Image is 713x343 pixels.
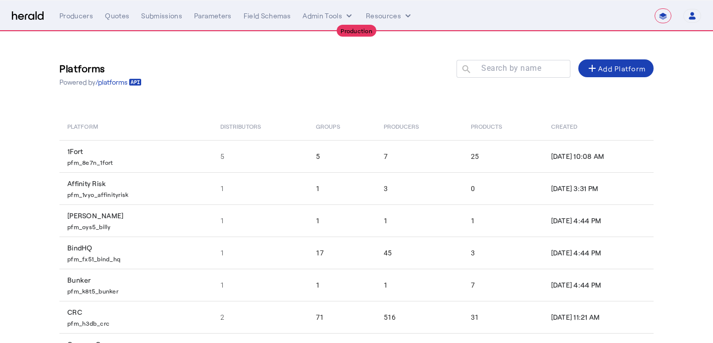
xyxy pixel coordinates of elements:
td: [DATE] 4:44 PM [543,204,654,237]
th: Products [463,112,543,140]
td: 1 [463,204,543,237]
td: [DATE] 11:21 AM [543,301,654,333]
img: Herald Logo [12,11,44,21]
td: 1 [308,269,375,301]
p: pfm_8e7n_1fort [67,156,208,166]
td: 5 [212,140,308,172]
mat-icon: add [586,62,598,74]
p: pfm_k8t5_bunker [67,285,208,295]
td: 1 [308,172,375,204]
td: 1 [212,172,308,204]
td: [DATE] 3:31 PM [543,172,654,204]
div: Add Platform [586,62,646,74]
td: 1 [212,237,308,269]
td: 1 [212,204,308,237]
mat-icon: search [457,64,473,76]
td: 25 [463,140,543,172]
div: Producers [59,11,93,21]
div: Production [337,25,376,37]
td: 17 [308,237,375,269]
td: 45 [376,237,463,269]
td: 1 [376,204,463,237]
td: Affinity Risk [59,172,212,204]
th: Created [543,112,654,140]
a: /platforms [96,77,142,87]
th: Distributors [212,112,308,140]
button: Resources dropdown menu [366,11,413,21]
td: [DATE] 4:44 PM [543,269,654,301]
p: pfm_oys5_billy [67,221,208,231]
th: Groups [308,112,375,140]
td: [DATE] 4:44 PM [543,237,654,269]
td: 31 [463,301,543,333]
td: 1 [308,204,375,237]
div: Parameters [194,11,232,21]
td: [PERSON_NAME] [59,204,212,237]
td: 5 [308,140,375,172]
td: Bunker [59,269,212,301]
div: Quotes [105,11,129,21]
td: 71 [308,301,375,333]
th: Producers [376,112,463,140]
td: [DATE] 10:08 AM [543,140,654,172]
mat-label: Search by name [481,63,541,73]
h3: Platforms [59,61,142,75]
th: Platform [59,112,212,140]
p: pfm_h3db_crc [67,317,208,327]
button: Add Platform [578,59,654,77]
p: pfm_fx51_bind_hq [67,253,208,263]
td: BindHQ [59,237,212,269]
td: 516 [376,301,463,333]
td: 3 [463,237,543,269]
td: 3 [376,172,463,204]
td: 1 [212,269,308,301]
p: pfm_1vyo_affinityrisk [67,189,208,198]
p: Powered by [59,77,142,87]
td: 7 [376,140,463,172]
div: Field Schemas [244,11,291,21]
td: CRC [59,301,212,333]
button: internal dropdown menu [303,11,354,21]
div: Submissions [141,11,182,21]
td: 7 [463,269,543,301]
td: 1 [376,269,463,301]
td: 1Fort [59,140,212,172]
td: 2 [212,301,308,333]
td: 0 [463,172,543,204]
